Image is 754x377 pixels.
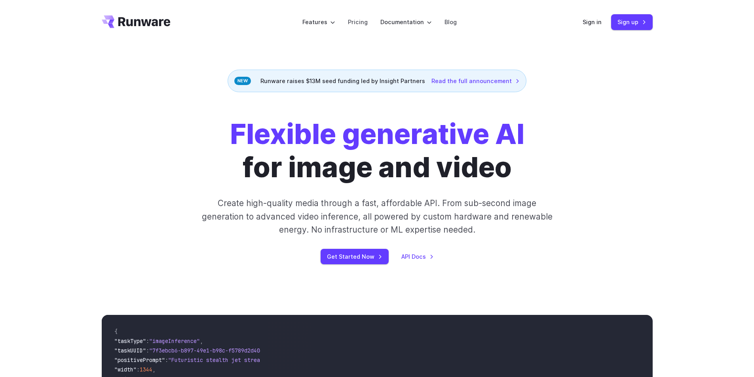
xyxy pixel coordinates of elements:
a: Sign in [583,17,602,27]
a: Go to / [102,15,171,28]
span: : [146,347,149,354]
div: Runware raises $13M seed funding led by Insight Partners [228,70,526,92]
span: : [146,337,149,345]
span: "positivePrompt" [114,356,165,364]
span: { [114,328,118,335]
a: Get Started Now [321,249,389,264]
strong: Flexible generative AI [230,117,524,151]
span: "7f3ebcb6-b897-49e1-b98c-f5789d2d40d7" [149,347,270,354]
span: "imageInference" [149,337,200,345]
h1: for image and video [230,117,524,184]
p: Create high-quality media through a fast, affordable API. From sub-second image generation to adv... [201,197,553,236]
label: Features [302,17,335,27]
span: , [152,366,156,373]
label: Documentation [380,17,432,27]
span: , [200,337,203,345]
a: Pricing [348,17,368,27]
a: Blog [444,17,457,27]
span: "Futuristic stealth jet streaking through a neon-lit cityscape with glowing purple exhaust" [168,356,456,364]
span: : [137,366,140,373]
span: "taskType" [114,337,146,345]
span: : [165,356,168,364]
span: 1344 [140,366,152,373]
span: "width" [114,366,137,373]
a: Sign up [611,14,653,30]
a: Read the full announcement [431,76,520,85]
a: API Docs [401,252,434,261]
span: "taskUUID" [114,347,146,354]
